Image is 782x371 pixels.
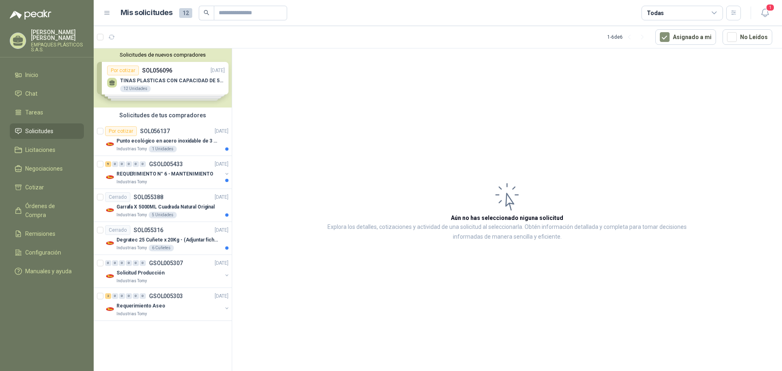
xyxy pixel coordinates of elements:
span: Remisiones [25,229,55,238]
span: Negociaciones [25,164,63,173]
div: 0 [126,161,132,167]
span: search [204,10,209,15]
p: REQUERIMIENTO N° 6 - MANTENIMIENTO [116,170,213,178]
div: 0 [119,161,125,167]
button: No Leídos [723,29,772,45]
div: Solicitudes de nuevos compradoresPor cotizarSOL056096[DATE] TINAS PLASTICAS CON CAPACIDAD DE 50 K... [94,48,232,108]
div: 2 [105,293,111,299]
div: 0 [112,260,118,266]
div: 0 [112,161,118,167]
a: Remisiones [10,226,84,241]
div: 0 [140,260,146,266]
button: Solicitudes de nuevos compradores [97,52,228,58]
div: Cerrado [105,225,130,235]
div: Solicitudes de tus compradores [94,108,232,123]
span: 12 [179,8,192,18]
a: Por cotizarSOL056137[DATE] Company LogoPunto ecológico en acero inoxidable de 3 puestos, con capa... [94,123,232,156]
p: Punto ecológico en acero inoxidable de 3 puestos, con capacidad para 121L cada división. [116,137,218,145]
a: Solicitudes [10,123,84,139]
a: 0 0 0 0 0 0 GSOL005307[DATE] Company LogoSolicitud ProducciónIndustrias Tomy [105,258,230,284]
p: Industrias Tomy [116,212,147,218]
a: Tareas [10,105,84,120]
p: Requerimiento Aseo [116,302,165,310]
img: Company Logo [105,205,115,215]
div: Por cotizar [105,126,137,136]
a: Órdenes de Compra [10,198,84,223]
img: Logo peakr [10,10,51,20]
img: Company Logo [105,139,115,149]
p: [DATE] [215,292,228,300]
div: 5 Unidades [149,212,177,218]
p: Explora los detalles, cotizaciones y actividad de una solicitud al seleccionarla. Obtén informaci... [314,222,701,242]
a: Negociaciones [10,161,84,176]
div: 0 [119,293,125,299]
p: Industrias Tomy [116,278,147,284]
span: 1 [766,4,775,11]
div: 1 - 6 de 6 [607,31,649,44]
img: Company Logo [105,238,115,248]
button: 1 [758,6,772,20]
a: CerradoSOL055388[DATE] Company LogoGarrafa X 5000ML Cuadrada Natural OriginalIndustrias Tomy5 Uni... [94,189,232,222]
p: Garrafa X 5000ML Cuadrada Natural Original [116,203,215,211]
span: Órdenes de Compra [25,202,76,220]
div: 0 [133,260,139,266]
h1: Mis solicitudes [121,7,173,19]
h3: Aún no has seleccionado niguna solicitud [451,213,563,222]
a: Configuración [10,245,84,260]
div: 0 [140,293,146,299]
div: 0 [119,260,125,266]
p: [DATE] [215,160,228,168]
img: Company Logo [105,271,115,281]
p: Industrias Tomy [116,245,147,251]
a: Cotizar [10,180,84,195]
a: 9 0 0 0 0 0 GSOL005433[DATE] Company LogoREQUERIMIENTO N° 6 - MANTENIMIENTOIndustrias Tomy [105,159,230,185]
div: 0 [126,260,132,266]
div: 0 [140,161,146,167]
div: 6 Cuñetes [149,245,174,251]
button: Asignado a mi [655,29,716,45]
div: 0 [126,293,132,299]
p: GSOL005433 [149,161,183,167]
span: Solicitudes [25,127,53,136]
div: 0 [133,161,139,167]
p: [DATE] [215,226,228,234]
span: Cotizar [25,183,44,192]
p: GSOL005307 [149,260,183,266]
div: 1 Unidades [149,146,177,152]
p: GSOL005303 [149,293,183,299]
p: Degratec 25 Cuñete x 20Kg - (Adjuntar ficha técnica) [116,236,218,244]
p: Industrias Tomy [116,311,147,317]
p: SOL056137 [140,128,170,134]
div: 0 [112,293,118,299]
div: Todas [647,9,664,18]
p: SOL055316 [134,227,163,233]
p: EMPAQUES PLÁSTICOS S.A.S. [31,42,84,52]
span: Licitaciones [25,145,55,154]
span: Tareas [25,108,43,117]
div: Cerrado [105,192,130,202]
a: Inicio [10,67,84,83]
img: Company Logo [105,172,115,182]
p: Solicitud Producción [116,269,165,277]
p: Industrias Tomy [116,179,147,185]
img: Company Logo [105,304,115,314]
span: Inicio [25,70,38,79]
span: Configuración [25,248,61,257]
span: Manuales y ayuda [25,267,72,276]
p: Industrias Tomy [116,146,147,152]
p: [PERSON_NAME] [PERSON_NAME] [31,29,84,41]
div: 0 [133,293,139,299]
a: Chat [10,86,84,101]
div: 9 [105,161,111,167]
p: SOL055388 [134,194,163,200]
span: Chat [25,89,37,98]
a: Licitaciones [10,142,84,158]
a: Manuales y ayuda [10,263,84,279]
a: CerradoSOL055316[DATE] Company LogoDegratec 25 Cuñete x 20Kg - (Adjuntar ficha técnica)Industrias... [94,222,232,255]
div: 0 [105,260,111,266]
p: [DATE] [215,259,228,267]
p: [DATE] [215,193,228,201]
a: 2 0 0 0 0 0 GSOL005303[DATE] Company LogoRequerimiento AseoIndustrias Tomy [105,291,230,317]
p: [DATE] [215,127,228,135]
